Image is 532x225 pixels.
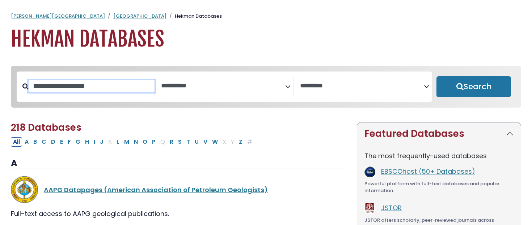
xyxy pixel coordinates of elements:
[166,13,222,20] li: Hekman Databases
[381,203,402,212] a: JSTOR
[184,137,192,147] button: Filter Results T
[176,137,184,147] button: Filter Results S
[122,137,131,147] button: Filter Results M
[11,137,22,147] button: All
[132,137,140,147] button: Filter Results N
[44,185,268,194] a: AAPG Datapages (American Association of Petroleum Geologists)
[11,27,521,51] h1: Hekman Databases
[357,122,521,145] button: Featured Databases
[11,158,348,169] h3: A
[39,137,48,147] button: Filter Results C
[168,137,176,147] button: Filter Results R
[11,13,521,20] nav: breadcrumb
[11,66,521,108] nav: Search filters
[150,137,158,147] button: Filter Results P
[381,167,475,176] a: EBSCOhost (50+ Databases)
[98,137,106,147] button: Filter Results J
[364,151,514,161] p: The most frequently-used databases
[11,13,105,20] a: [PERSON_NAME][GEOGRAPHIC_DATA]
[237,137,245,147] button: Filter Results Z
[22,137,31,147] button: Filter Results A
[11,121,81,134] span: 218 Databases
[83,137,91,147] button: Filter Results H
[11,209,348,218] div: Full-text access to AAPG geological publications.
[66,137,73,147] button: Filter Results F
[193,137,201,147] button: Filter Results U
[364,180,514,194] div: Powerful platform with full-text databases and popular information.
[161,82,285,90] textarea: Search
[113,13,166,20] a: [GEOGRAPHIC_DATA]
[58,137,65,147] button: Filter Results E
[31,137,39,147] button: Filter Results B
[436,76,511,97] button: Submit for Search Results
[49,137,58,147] button: Filter Results D
[73,137,83,147] button: Filter Results G
[210,137,220,147] button: Filter Results W
[29,80,155,92] input: Search database by title or keyword
[11,137,255,146] div: Alpha-list to filter by first letter of database name
[201,137,210,147] button: Filter Results V
[92,137,97,147] button: Filter Results I
[300,82,424,90] textarea: Search
[114,137,122,147] button: Filter Results L
[140,137,149,147] button: Filter Results O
